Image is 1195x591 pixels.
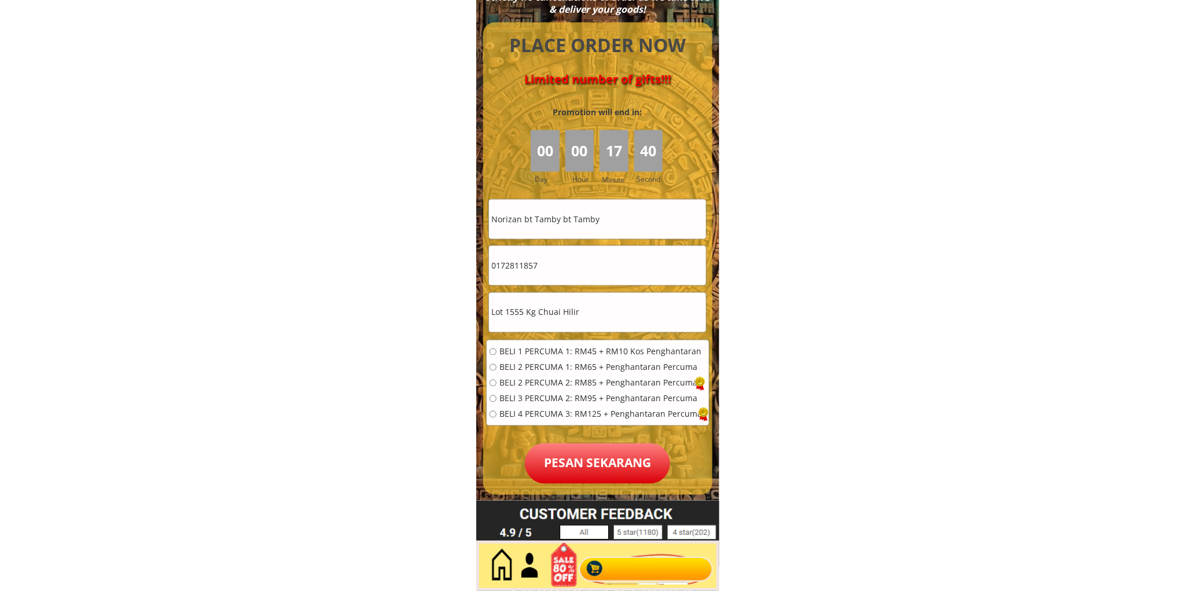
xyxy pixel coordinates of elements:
[499,395,702,403] span: BELI 3 PERCUMA 2: RM95 + Penghantaran Percuma
[637,174,665,185] h3: Second
[497,72,699,86] h4: Limited number of gifts!!!
[499,364,702,372] span: BELI 2 PERCUMA 1: RM65 + Penghantaran Percuma
[499,410,702,419] span: BELI 4 PERCUMA 3: RM125 + Penghantaran Percuma
[499,379,702,387] span: BELI 2 PERCUMA 2: RM85 + Penghantaran Percuma
[532,106,663,119] h3: Promotion will end in:
[602,174,627,185] h3: Minute
[489,246,706,285] input: Telefon
[499,348,702,356] span: BELI 1 PERCUMA 1: RM45 + RM10 Kos Penghantaran
[497,32,699,58] h4: PLACE ORDER NOW
[535,174,564,185] h3: Day
[489,293,706,332] input: Alamat
[572,174,597,185] h3: Hour
[525,443,670,484] p: Pesan sekarang
[489,200,706,239] input: Nama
